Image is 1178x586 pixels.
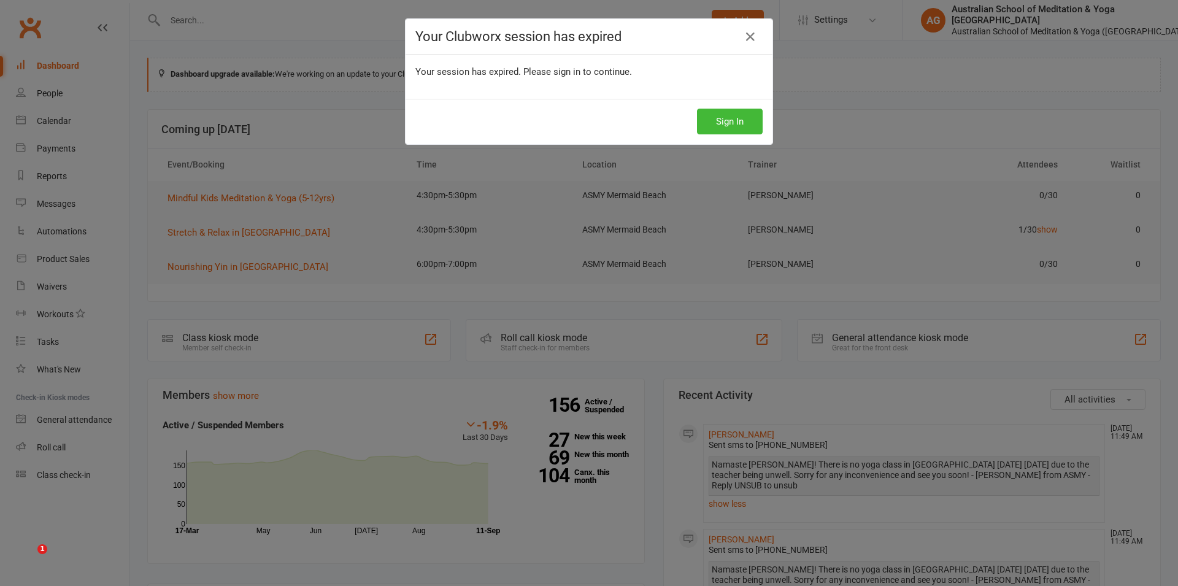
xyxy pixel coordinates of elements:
a: Close [741,27,760,47]
button: Sign In [697,109,763,134]
span: Your session has expired. Please sign in to continue. [415,66,632,77]
span: 1 [37,544,47,554]
h4: Your Clubworx session has expired [415,29,763,44]
iframe: Intercom live chat [12,544,42,574]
